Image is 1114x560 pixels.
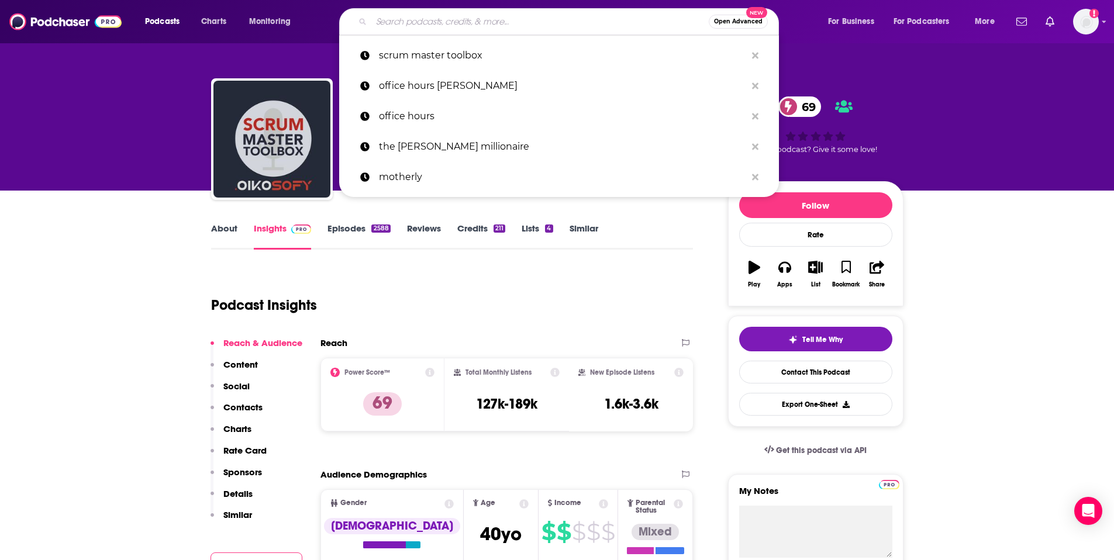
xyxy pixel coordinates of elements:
div: Open Intercom Messenger [1074,497,1102,525]
span: Income [554,499,581,507]
div: [DEMOGRAPHIC_DATA] [324,518,460,534]
span: For Podcasters [894,13,950,30]
h3: 1.6k-3.6k [604,395,658,413]
span: $ [601,523,615,541]
a: Pro website [879,478,899,489]
a: Charts [194,12,233,31]
span: More [975,13,995,30]
p: scrum master toolbox [379,40,746,71]
p: the mello millionaire [379,132,746,162]
h1: Podcast Insights [211,296,317,314]
p: Rate Card [223,445,267,456]
button: Rate Card [211,445,267,466]
a: Episodes2588 [327,223,390,250]
span: Parental Status [636,499,672,514]
img: Scrum Master Toolbox Podcast: Agile storytelling from the trenches [213,81,330,198]
p: Content [223,359,258,370]
h2: Reach [320,337,347,348]
span: Tell Me Why [802,335,843,344]
a: Similar [570,223,598,250]
p: Contacts [223,402,263,413]
span: Get this podcast via API [776,445,867,455]
div: Mixed [632,524,679,540]
img: tell me why sparkle [788,335,798,344]
button: Open AdvancedNew [709,15,768,29]
div: 211 [494,224,505,233]
div: List [811,281,820,288]
span: Good podcast? Give it some love! [754,145,877,154]
span: Gender [340,499,367,507]
img: User Profile [1073,9,1099,34]
button: Social [211,381,250,402]
button: open menu [137,12,195,31]
p: Charts [223,423,251,434]
button: Share [861,253,892,295]
a: Credits211 [457,223,505,250]
button: Show profile menu [1073,9,1099,34]
h2: Total Monthly Listens [465,368,532,376]
div: 69Good podcast? Give it some love! [728,83,903,167]
div: 2588 [371,224,390,233]
button: Bookmark [831,253,861,295]
p: Details [223,488,253,499]
p: Sponsors [223,466,262,478]
p: office hours [379,101,746,132]
span: 69 [790,96,822,117]
button: open menu [241,12,306,31]
p: 69 [363,392,402,416]
span: For Business [828,13,874,30]
p: office hours DAVID MELTZER [379,71,746,101]
a: Reviews [407,223,441,250]
button: List [800,253,830,295]
a: scrum master toolbox [339,40,779,71]
p: Social [223,381,250,392]
svg: Add a profile image [1089,9,1099,18]
button: open menu [886,12,967,31]
button: Similar [211,509,252,531]
button: tell me why sparkleTell Me Why [739,327,892,351]
label: My Notes [739,485,892,506]
p: motherly [379,162,746,192]
span: Monitoring [249,13,291,30]
button: Details [211,488,253,510]
button: Contacts [211,402,263,423]
span: Open Advanced [714,19,763,25]
a: Show notifications dropdown [1012,12,1032,32]
a: the [PERSON_NAME] millionaire [339,132,779,162]
button: Sponsors [211,466,262,488]
span: $ [542,523,556,541]
a: motherly [339,162,779,192]
h2: Power Score™ [344,368,390,376]
a: Show notifications dropdown [1041,12,1059,32]
div: Share [869,281,885,288]
span: Charts [201,13,226,30]
a: About [211,223,237,250]
a: 69 [778,96,822,117]
button: Apps [770,253,800,295]
span: Logged in as megcassidy [1073,9,1099,34]
span: New [746,7,767,18]
div: 4 [545,224,553,233]
a: InsightsPodchaser Pro [254,223,312,250]
img: Podchaser Pro [291,224,312,234]
button: Content [211,359,258,381]
span: 40 yo [480,523,522,545]
a: Get this podcast via API [755,436,877,465]
span: $ [572,523,585,541]
button: Export One-Sheet [739,393,892,416]
a: office hours [PERSON_NAME] [339,71,779,101]
div: Apps [777,281,792,288]
a: Podchaser - Follow, Share and Rate Podcasts [9,11,122,33]
span: Age [481,499,495,507]
input: Search podcasts, credits, & more... [371,12,709,31]
a: Lists4 [522,223,553,250]
button: Charts [211,423,251,445]
button: Follow [739,192,892,218]
button: Reach & Audience [211,337,302,359]
a: Contact This Podcast [739,361,892,383]
div: Play [748,281,760,288]
span: Podcasts [145,13,180,30]
p: Similar [223,509,252,520]
img: Podchaser Pro [879,480,899,489]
